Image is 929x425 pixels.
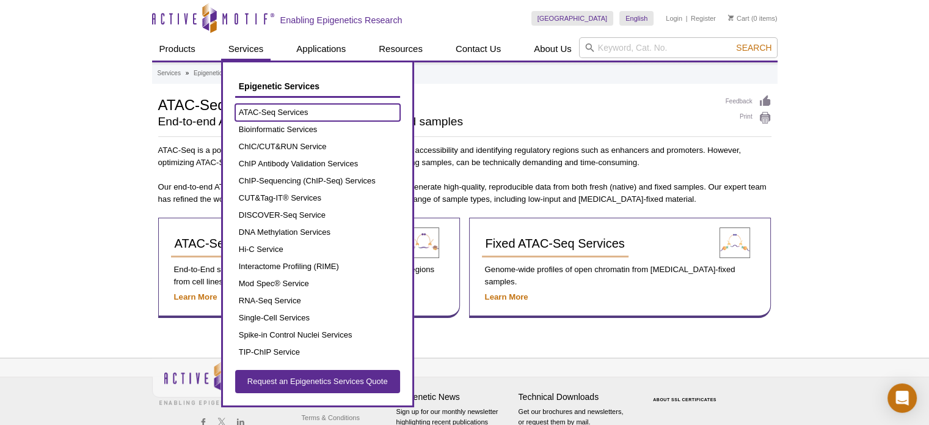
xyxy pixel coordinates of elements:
a: Resources [371,37,430,61]
span: Epigenetic Services [239,81,319,91]
img: Active Motif, [152,358,293,408]
a: Products [152,37,203,61]
a: ChIP Antibody Validation Services [235,155,400,172]
img: ATAC-Seq Service [409,227,439,258]
table: Click to Verify - This site chose Symantec SSL for secure e-commerce and confidential communicati... [641,380,732,407]
a: Feedback [726,95,771,108]
a: Print [726,111,771,125]
a: About Us [526,37,579,61]
a: Applications [289,37,353,61]
a: English [619,11,654,26]
li: » [186,70,189,76]
li: (0 items) [728,11,778,26]
input: Keyword, Cat. No. [579,37,778,58]
a: ABOUT SSL CERTIFICATES [653,397,716,402]
a: TIP-ChIP Service [235,344,400,361]
span: ATAC-Seq Service [175,237,275,250]
a: RNA-Seq Service [235,292,400,309]
a: Contact Us [448,37,508,61]
a: Services [158,68,181,79]
a: ChIP-Sequencing (ChIP-Seq) Services [235,172,400,190]
a: ATAC-Seq Services [235,104,400,121]
a: Learn More [485,292,528,301]
a: Fixed ATAC-Seq Services [482,231,628,257]
a: Request an Epigenetics Services Quote [235,370,400,393]
a: Hi-C Service [235,241,400,258]
h4: Technical Downloads [519,392,635,402]
button: Search [732,42,775,53]
a: Login [666,14,682,23]
p: ATAC-Seq is a powerful technique for mapping genome-wide chromatin accessibility and identifying ... [158,144,771,169]
h2: Enabling Epigenetics Research [280,15,403,26]
a: Spike-in Control Nuclei Services [235,327,400,344]
a: ChIC/CUT&RUN Service [235,138,400,155]
a: Epigenetic Services [235,75,400,98]
li: | [686,11,688,26]
a: Learn More [174,292,217,301]
a: DISCOVER-Seq Service [235,207,400,224]
span: Search [736,43,771,53]
a: ATAC-Seq Service [171,231,279,257]
img: Fixed ATAC-Seq Service [720,227,750,258]
p: Genome-wide profiles of open chromatin from [MEDICAL_DATA]-fixed samples. [482,264,758,288]
p: End-to-End services for genome-wide profiling of open chromatin regions from cell lines, primary ... [171,264,447,288]
a: Services [221,37,271,61]
a: Bioinformatic Services [235,121,400,138]
a: [GEOGRAPHIC_DATA] [531,11,614,26]
a: Register [691,14,716,23]
span: Fixed ATAC-Seq Services [486,237,625,250]
a: CUT&Tag-IT® Services [235,190,400,207]
a: Cart [728,14,749,23]
a: DNA Methylation Services [235,224,400,241]
a: Epigenetic Services [194,68,247,79]
a: Single-Cell Services [235,309,400,327]
p: Our end-to-end ATAC-Seq services make it easy for any researcher to generate high-quality, reprod... [158,181,771,205]
h1: ATAC-Seq Services [158,95,713,113]
h4: Epigenetic News [396,392,512,402]
a: Mod Spec® Service [235,275,400,292]
div: Open Intercom Messenger [887,383,917,413]
a: Interactome Profiling (RIME) [235,258,400,275]
h2: End-to-end ATAC-Seq services for fresh and fixed samples [158,116,713,127]
img: Your Cart [728,15,734,21]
